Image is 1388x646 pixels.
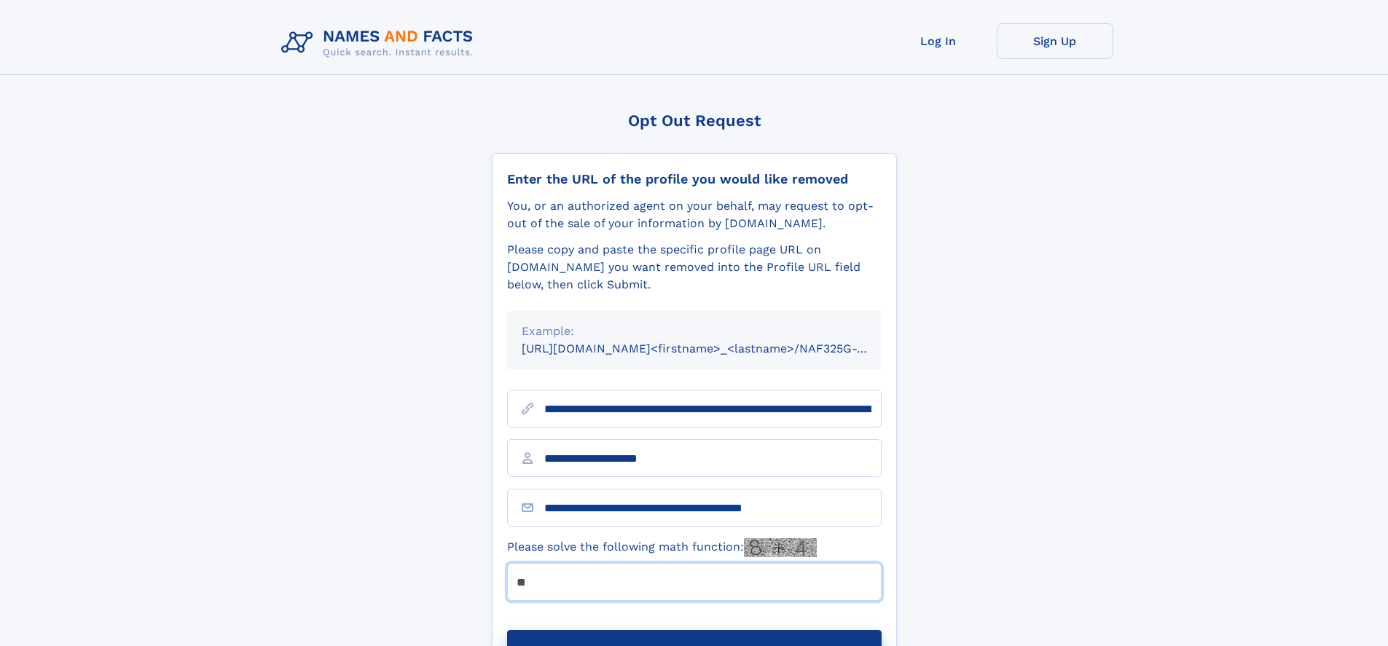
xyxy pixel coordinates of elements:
[507,197,882,232] div: You, or an authorized agent on your behalf, may request to opt-out of the sale of your informatio...
[522,323,867,340] div: Example:
[275,23,485,63] img: Logo Names and Facts
[507,538,817,557] label: Please solve the following math function:
[492,111,897,130] div: Opt Out Request
[997,23,1113,59] a: Sign Up
[880,23,997,59] a: Log In
[522,342,909,355] small: [URL][DOMAIN_NAME]<firstname>_<lastname>/NAF325G-xxxxxxxx
[507,241,882,294] div: Please copy and paste the specific profile page URL on [DOMAIN_NAME] you want removed into the Pr...
[507,171,882,187] div: Enter the URL of the profile you would like removed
